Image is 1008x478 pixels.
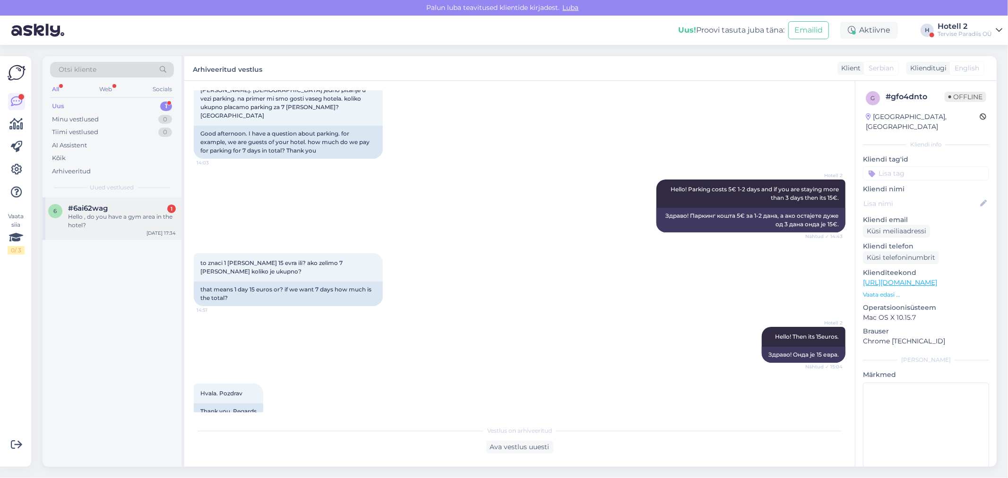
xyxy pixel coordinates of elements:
span: #6ai62wag [68,204,108,213]
span: Nähtud ✓ 15:04 [805,363,843,370]
span: Hello! Parking costs 5€ 1-2 days and if you are staying more than 3 days then its 15€. [671,186,840,201]
div: Hello , do you have a gym area in the hotel? [68,213,176,230]
span: to znaci 1 [PERSON_NAME] 15 evra ili? ako zelimo 7 [PERSON_NAME] koliko je ukupno? [200,259,344,275]
a: Hotell 2Tervise Paradiis OÜ [938,23,1002,38]
span: Hotell 2 [807,172,843,179]
p: Vaata edasi ... [863,290,989,299]
p: Kliendi telefon [863,241,989,251]
div: Vaata siia [8,212,25,255]
p: Operatsioonisüsteem [863,303,989,313]
div: Aktiivne [840,22,898,39]
a: [URL][DOMAIN_NAME] [863,278,937,287]
div: 0 [158,128,172,137]
div: AI Assistent [52,141,87,150]
div: Küsi telefoninumbrit [863,251,939,264]
div: 0 / 3 [8,246,25,255]
img: Askly Logo [8,64,26,82]
span: Nähtud ✓ 14:43 [805,233,843,240]
div: Kõik [52,154,66,163]
span: Hello! Then its 15euros. [775,333,839,340]
div: [GEOGRAPHIC_DATA], [GEOGRAPHIC_DATA] [866,112,980,132]
span: English [955,63,979,73]
span: Hotell 2 [807,319,843,326]
button: Emailid [788,21,829,39]
p: Klienditeekond [863,268,989,278]
span: Serbian [869,63,894,73]
p: Kliendi email [863,215,989,225]
span: Otsi kliente [59,65,96,75]
div: Good afternoon. I have a question about parking. for example, we are guests of your hotel. how mu... [194,126,383,159]
div: Ava vestlus uuesti [486,441,553,453]
span: 6 [54,207,57,214]
div: that means 1 day 15 euros or? if we want 7 days how much is the total? [194,282,383,306]
div: Здраво! Онда је 15 евра. [762,347,845,363]
span: Offline [945,92,986,102]
span: g [871,94,875,102]
p: Märkmed [863,370,989,380]
p: Kliendi tag'id [863,154,989,164]
div: Kliendi info [863,140,989,149]
input: Lisa tag [863,166,989,180]
p: Brauser [863,326,989,336]
div: Klient [837,63,861,73]
div: Tiimi vestlused [52,128,98,137]
div: Web [98,83,114,95]
div: Küsi meiliaadressi [863,225,930,238]
div: Здраво! Паркинг кошта 5€ за 1-2 дана, а ако остајете дуже од 3 дана онда је 15€. [656,208,845,232]
div: 1 [167,205,176,213]
span: Luba [560,3,582,12]
div: Minu vestlused [52,115,99,124]
div: Arhiveeritud [52,167,91,176]
p: Chrome [TECHNICAL_ID] [863,336,989,346]
p: Mac OS X 10.15.7 [863,313,989,323]
span: 14:51 [197,307,232,314]
div: Thank you. Regards [194,403,263,419]
b: Uus! [678,26,696,34]
span: Vestlus on arhiveeritud [487,427,552,435]
div: 1 [160,102,172,111]
span: Hvala. Pozdrav [200,390,242,397]
div: Uus [52,102,64,111]
div: H [921,24,934,37]
div: Proovi tasuta juba täna: [678,25,784,36]
div: Hotell 2 [938,23,992,30]
p: Kliendi nimi [863,184,989,194]
div: # gfo4dnto [886,91,945,102]
label: Arhiveeritud vestlus [193,62,262,75]
div: All [50,83,61,95]
div: Socials [151,83,174,95]
div: 0 [158,115,172,124]
div: [PERSON_NAME] [863,356,989,364]
span: Uued vestlused [90,183,134,192]
div: [DATE] 17:34 [146,230,176,237]
div: Klienditugi [906,63,947,73]
span: 14:03 [197,159,232,166]
input: Lisa nimi [863,198,978,209]
div: Tervise Paradiis OÜ [938,30,992,38]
